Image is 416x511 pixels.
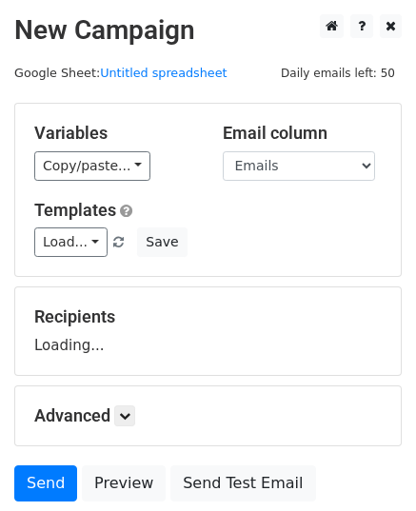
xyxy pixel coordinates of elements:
[223,123,383,144] h5: Email column
[82,465,166,501] a: Preview
[137,227,187,257] button: Save
[34,405,382,426] h5: Advanced
[274,66,402,80] a: Daily emails left: 50
[14,14,402,47] h2: New Campaign
[100,66,227,80] a: Untitled spreadsheet
[34,151,150,181] a: Copy/paste...
[274,63,402,84] span: Daily emails left: 50
[34,306,382,327] h5: Recipients
[34,227,108,257] a: Load...
[14,66,228,80] small: Google Sheet:
[34,306,382,356] div: Loading...
[34,123,194,144] h5: Variables
[170,465,315,501] a: Send Test Email
[34,200,116,220] a: Templates
[14,465,77,501] a: Send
